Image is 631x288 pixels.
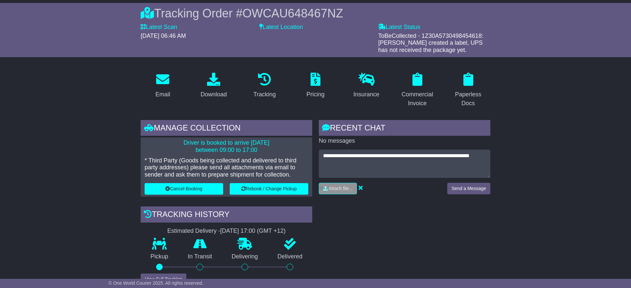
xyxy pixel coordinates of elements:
[450,90,486,108] div: Paperless Docs
[141,6,490,20] div: Tracking Order #
[145,157,308,179] p: * Third Party (Goods being collected and delivered to third party addresses) please send all atta...
[141,206,312,224] div: Tracking history
[145,183,223,195] button: Cancel Booking
[268,253,313,260] p: Delivered
[141,120,312,138] div: Manage collection
[447,183,490,194] button: Send a Message
[222,253,268,260] p: Delivering
[220,228,286,235] div: [DATE] 17:00 (GMT +12)
[319,137,490,145] p: No messages
[145,139,308,154] p: Driver is booked to arrive [DATE] between 09:00 to 17:00
[178,253,222,260] p: In Transit
[446,70,490,110] a: Paperless Docs
[259,24,303,31] label: Latest Location
[249,70,280,101] a: Tracking
[395,70,439,110] a: Commercial Invoice
[399,90,435,108] div: Commercial Invoice
[141,33,186,39] span: [DATE] 06:46 AM
[108,280,203,286] span: © One World Courier 2025. All rights reserved.
[253,90,276,99] div: Tracking
[141,253,178,260] p: Pickup
[196,70,231,101] a: Download
[200,90,227,99] div: Download
[349,70,384,101] a: Insurance
[141,24,177,31] label: Latest Scan
[230,183,308,195] button: Rebook / Change Pickup
[378,24,420,31] label: Latest Status
[141,228,312,235] div: Estimated Delivery -
[302,70,329,101] a: Pricing
[306,90,324,99] div: Pricing
[151,70,175,101] a: Email
[141,274,186,285] button: View Full Tracking
[243,7,343,20] span: OWCAU648467NZ
[353,90,379,99] div: Insurance
[378,33,483,53] span: ToBeCollected - 1Z30A5730498454618: [PERSON_NAME] created a label, UPS has not received the packa...
[319,120,490,138] div: RECENT CHAT
[155,90,170,99] div: Email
